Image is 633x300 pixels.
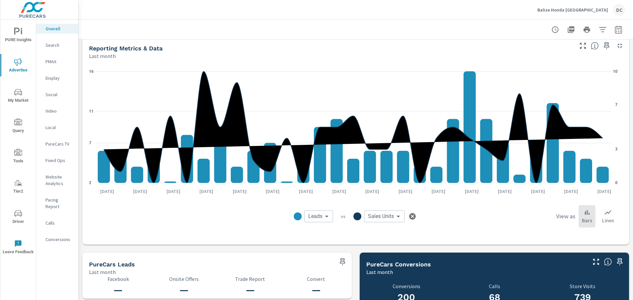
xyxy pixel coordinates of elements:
[294,188,317,195] p: [DATE]
[604,258,612,266] span: Understand conversion over the selected time range.
[45,220,73,226] p: Calls
[45,42,73,48] p: Search
[89,45,163,52] h5: Reporting Metrics & Data
[366,283,446,289] p: Conversions
[129,188,152,195] p: [DATE]
[45,197,73,210] p: Pacing Report
[45,25,73,32] p: Overall
[45,91,73,98] p: Social
[337,257,348,267] span: Save this to your personalized report
[2,240,34,256] span: Leave Feedback
[228,188,251,195] p: [DATE]
[89,69,94,74] text: 16
[36,195,78,211] div: Pacing Report
[36,123,78,132] div: Local
[460,188,483,195] p: [DATE]
[580,23,593,36] button: Print Report
[45,174,73,187] p: Website Analytics
[582,216,592,224] p: Bars
[596,23,609,36] button: Apply Filters
[304,210,333,222] div: Leads
[527,188,550,195] p: [DATE]
[537,7,608,13] p: Balise Honda [GEOGRAPHIC_DATA]
[36,234,78,244] div: Conversions
[591,257,601,267] button: Make Fullscreen
[2,119,34,135] span: Query
[36,57,78,67] div: PMAX
[195,188,218,195] p: [DATE]
[366,261,431,268] h5: PureCars Conversions
[364,210,405,222] div: Sales Units
[89,109,94,114] text: 11
[96,188,119,195] p: [DATE]
[308,213,322,220] span: Leads
[2,28,34,44] span: PURE Insights
[287,285,345,296] h3: —
[2,58,34,74] span: Advertise
[427,188,450,195] p: [DATE]
[45,124,73,131] p: Local
[36,24,78,34] div: Overall
[89,285,147,296] h3: —
[89,261,135,268] h5: PureCars Leads
[613,4,625,16] div: DC
[333,213,353,219] p: vs
[89,276,147,282] p: Facebook
[261,188,284,195] p: [DATE]
[366,268,393,276] p: Last month
[36,40,78,50] div: Search
[2,209,34,226] span: Driver
[591,42,599,50] span: Understand performance data overtime and see how metrics compare to each other.
[287,276,345,282] p: Convert
[155,285,213,296] h3: —
[221,276,279,282] p: Trade Report
[564,23,578,36] button: "Export Report to PDF"
[45,157,73,164] p: Fixed Ops
[2,88,34,104] span: My Market
[36,172,78,188] div: Website Analytics
[493,188,516,195] p: [DATE]
[36,106,78,116] div: Video
[221,285,279,296] h3: —
[615,257,625,267] span: Save this to your personalized report
[0,20,36,262] div: nav menu
[45,236,73,243] p: Conversions
[2,179,34,195] span: Tier2
[89,52,116,60] p: Last month
[36,218,78,228] div: Calls
[45,75,73,81] p: Display
[162,188,185,195] p: [DATE]
[454,283,534,289] p: Calls
[615,180,618,185] text: 0
[45,108,73,114] p: Video
[615,41,625,51] button: Minimize Widget
[89,141,91,145] text: 7
[328,188,351,195] p: [DATE]
[89,268,116,276] p: Last month
[36,90,78,99] div: Social
[556,213,575,220] h6: View as
[36,73,78,83] div: Display
[559,188,583,195] p: [DATE]
[368,213,394,220] span: Sales Units
[612,23,625,36] button: Select Date Range
[578,41,588,51] button: Make Fullscreen
[615,147,618,151] text: 3
[36,139,78,149] div: PureCars TV
[45,58,73,65] p: PMAX
[538,283,626,289] p: Store Visits
[36,155,78,165] div: Fixed Ops
[361,188,384,195] p: [DATE]
[394,188,417,195] p: [DATE]
[45,141,73,147] p: PureCars TV
[613,69,618,74] text: 10
[615,102,618,107] text: 7
[2,149,34,165] span: Tools
[89,180,91,185] text: 2
[155,276,213,282] p: Onsite Offers
[602,216,614,224] p: Lines
[601,41,612,51] span: Save this to your personalized report
[593,188,616,195] p: [DATE]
